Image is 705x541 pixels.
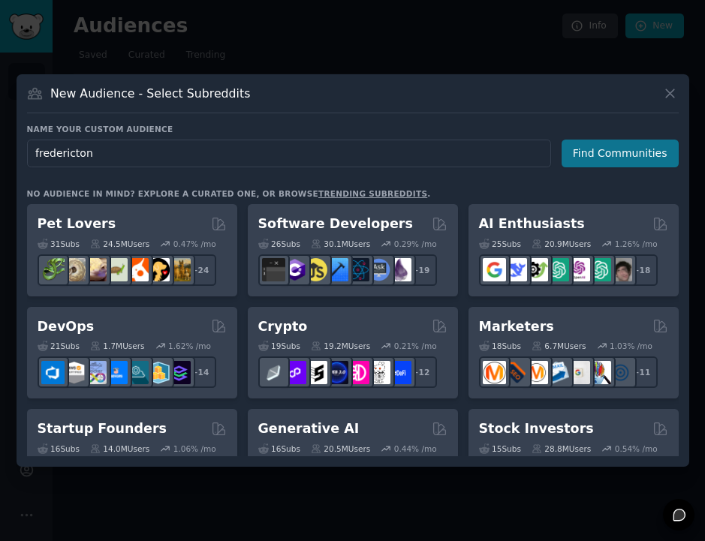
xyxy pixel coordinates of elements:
a: trending subreddits [318,189,427,198]
img: Emailmarketing [546,361,569,384]
div: 18 Sub s [479,341,521,351]
img: iOSProgramming [325,258,348,281]
div: 1.03 % /mo [610,341,652,351]
img: Docker_DevOps [83,361,107,384]
img: DeepSeek [504,258,527,281]
div: 0.44 % /mo [394,443,437,454]
img: leopardgeckos [83,258,107,281]
div: 1.26 % /mo [615,239,658,249]
img: MarketingResearch [588,361,611,384]
img: learnjavascript [304,258,327,281]
img: 0xPolygon [283,361,306,384]
img: chatgpt_promptDesign [546,258,569,281]
h2: Software Developers [258,215,413,233]
img: AWS_Certified_Experts [62,361,86,384]
img: azuredevops [41,361,65,384]
img: defi_ [388,361,411,384]
div: 0.47 % /mo [173,239,216,249]
img: GoogleGeminiAI [483,258,506,281]
h2: Startup Founders [38,419,167,438]
img: AskMarketing [525,361,548,384]
img: PetAdvice [146,258,170,281]
div: 0.21 % /mo [394,341,437,351]
img: herpetology [41,258,65,281]
img: DevOpsLinks [104,361,128,384]
img: defiblockchain [346,361,369,384]
img: software [262,258,285,281]
img: ethfinance [262,361,285,384]
h3: New Audience - Select Subreddits [50,86,250,101]
div: 20.5M Users [311,443,370,454]
img: ethstaker [304,361,327,384]
div: 1.62 % /mo [168,341,211,351]
div: 1.7M Users [90,341,145,351]
div: + 24 [185,254,216,286]
h2: Crypto [258,317,308,336]
h2: Pet Lovers [38,215,116,233]
div: 1.06 % /mo [173,443,216,454]
img: web3 [325,361,348,384]
div: 30.1M Users [311,239,370,249]
div: + 14 [185,356,216,388]
div: 19 Sub s [258,341,300,351]
img: csharp [283,258,306,281]
img: dogbreed [167,258,191,281]
div: 25 Sub s [479,239,521,249]
h2: Marketers [479,317,554,336]
img: cockatiel [125,258,149,281]
div: 28.8M Users [532,443,591,454]
img: ballpython [62,258,86,281]
button: Find Communities [562,140,679,167]
div: 14.0M Users [90,443,149,454]
div: + 11 [626,356,658,388]
img: googleads [567,361,590,384]
div: 6.7M Users [532,341,586,351]
img: elixir [388,258,411,281]
img: OpenAIDev [567,258,590,281]
img: turtle [104,258,128,281]
div: 0.54 % /mo [615,443,658,454]
img: ArtificalIntelligence [609,258,632,281]
img: PlatformEngineers [167,361,191,384]
div: 0.29 % /mo [394,239,437,249]
div: 19.2M Users [311,341,370,351]
img: platformengineering [125,361,149,384]
img: aws_cdk [146,361,170,384]
img: chatgpt_prompts_ [588,258,611,281]
img: bigseo [504,361,527,384]
div: 24.5M Users [90,239,149,249]
div: 21 Sub s [38,341,80,351]
img: content_marketing [483,361,506,384]
div: + 12 [405,356,437,388]
img: OnlineMarketing [609,361,632,384]
div: 31 Sub s [38,239,80,249]
div: 16 Sub s [38,443,80,454]
div: 20.9M Users [532,239,591,249]
h2: Stock Investors [479,419,594,438]
img: AskComputerScience [367,258,390,281]
div: 16 Sub s [258,443,300,454]
h2: AI Enthusiasts [479,215,585,233]
div: 15 Sub s [479,443,521,454]
h3: Name your custom audience [27,124,679,134]
img: CryptoNews [367,361,390,384]
h2: DevOps [38,317,95,336]
div: + 19 [405,254,437,286]
input: Pick a short name, like "Digital Marketers" or "Movie-Goers" [27,140,551,167]
div: + 18 [626,254,658,286]
div: 26 Sub s [258,239,300,249]
div: No audience in mind? Explore a curated one, or browse . [27,188,431,199]
h2: Generative AI [258,419,360,438]
img: AItoolsCatalog [525,258,548,281]
img: reactnative [346,258,369,281]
